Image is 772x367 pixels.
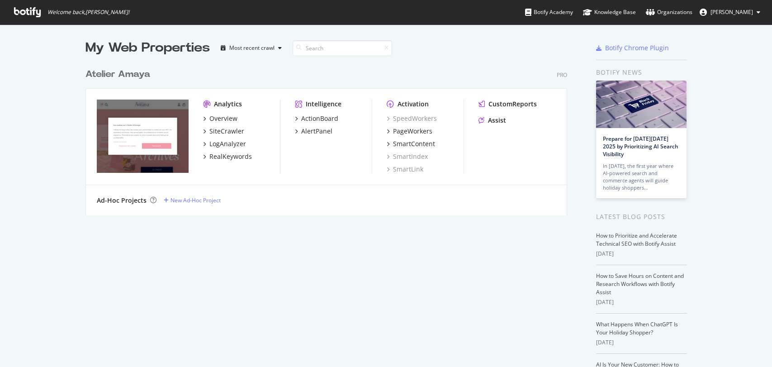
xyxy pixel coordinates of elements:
[478,116,506,125] a: Assist
[301,114,338,123] div: ActionBoard
[387,127,432,136] a: PageWorkers
[710,8,753,16] span: Anne-Solenne OGEE
[596,272,684,296] a: How to Save Hours on Content and Research Workflows with Botify Assist
[97,100,189,173] img: atelier-amaya.com
[596,43,669,52] a: Botify Chrome Plugin
[646,8,692,17] div: Organizations
[583,8,636,17] div: Knowledge Base
[85,68,150,81] div: Atelier Amaya
[387,152,428,161] a: SmartIndex
[97,196,147,205] div: Ad-Hoc Projects
[596,338,687,347] div: [DATE]
[295,127,332,136] a: AlertPanel
[596,232,677,248] a: How to Prioritize and Accelerate Technical SEO with Botify Assist
[605,43,669,52] div: Botify Chrome Plugin
[229,45,275,51] div: Most recent crawl
[596,298,687,306] div: [DATE]
[85,68,154,81] a: Atelier Amaya
[387,165,423,174] a: SmartLink
[398,100,429,109] div: Activation
[603,135,678,158] a: Prepare for [DATE][DATE] 2025 by Prioritizing AI Search Visibility
[478,100,537,109] a: CustomReports
[85,57,574,215] div: grid
[603,162,680,191] div: In [DATE], the first year where AI-powered search and commerce agents will guide holiday shoppers…
[209,152,252,161] div: RealKeywords
[692,5,767,19] button: [PERSON_NAME]
[557,71,567,79] div: Pro
[85,39,210,57] div: My Web Properties
[295,114,338,123] a: ActionBoard
[596,250,687,258] div: [DATE]
[47,9,129,16] span: Welcome back, [PERSON_NAME] !
[596,212,687,222] div: Latest Blog Posts
[488,100,537,109] div: CustomReports
[393,139,435,148] div: SmartContent
[488,116,506,125] div: Assist
[209,127,244,136] div: SiteCrawler
[301,127,332,136] div: AlertPanel
[203,139,246,148] a: LogAnalyzer
[209,114,237,123] div: Overview
[525,8,573,17] div: Botify Academy
[203,152,252,161] a: RealKeywords
[293,40,392,56] input: Search
[203,127,244,136] a: SiteCrawler
[596,67,687,77] div: Botify news
[171,196,221,204] div: New Ad-Hoc Project
[387,114,437,123] a: SpeedWorkers
[387,139,435,148] a: SmartContent
[596,320,678,336] a: What Happens When ChatGPT Is Your Holiday Shopper?
[393,127,432,136] div: PageWorkers
[306,100,341,109] div: Intelligence
[164,196,221,204] a: New Ad-Hoc Project
[203,114,237,123] a: Overview
[209,139,246,148] div: LogAnalyzer
[214,100,242,109] div: Analytics
[217,41,285,55] button: Most recent crawl
[596,81,687,128] img: Prepare for Black Friday 2025 by Prioritizing AI Search Visibility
